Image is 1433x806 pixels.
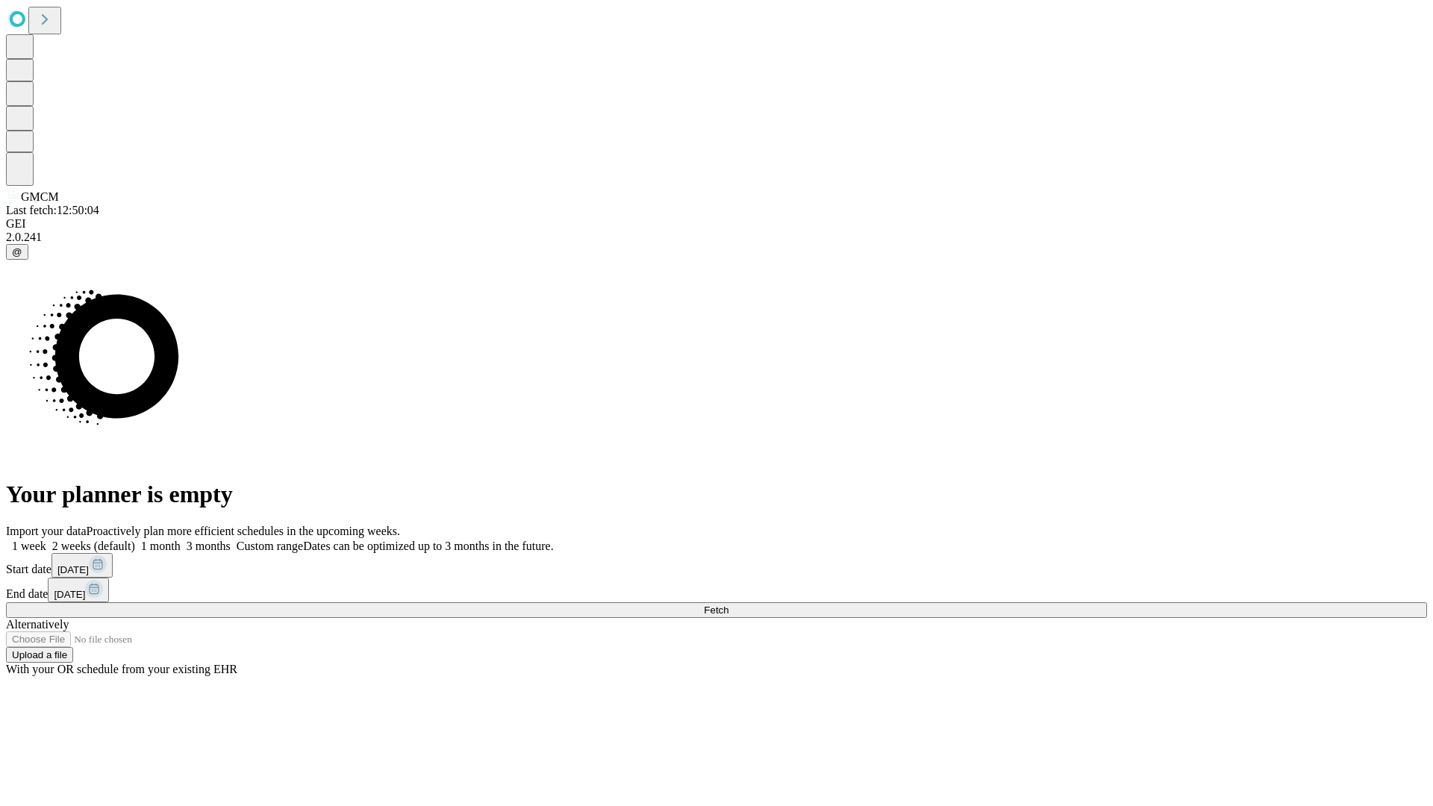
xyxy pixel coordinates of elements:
[6,602,1427,618] button: Fetch
[6,244,28,260] button: @
[51,553,113,578] button: [DATE]
[6,525,87,537] span: Import your data
[6,481,1427,508] h1: Your planner is empty
[6,204,99,216] span: Last fetch: 12:50:04
[87,525,400,537] span: Proactively plan more efficient schedules in the upcoming weeks.
[141,540,181,552] span: 1 month
[57,564,89,575] span: [DATE]
[12,540,46,552] span: 1 week
[6,231,1427,244] div: 2.0.241
[21,190,59,203] span: GMCM
[6,217,1427,231] div: GEI
[237,540,303,552] span: Custom range
[6,618,69,631] span: Alternatively
[6,578,1427,602] div: End date
[6,647,73,663] button: Upload a file
[54,589,85,600] span: [DATE]
[48,578,109,602] button: [DATE]
[12,246,22,257] span: @
[704,604,728,616] span: Fetch
[303,540,553,552] span: Dates can be optimized up to 3 months in the future.
[52,540,135,552] span: 2 weeks (default)
[6,663,237,675] span: With your OR schedule from your existing EHR
[6,553,1427,578] div: Start date
[187,540,231,552] span: 3 months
